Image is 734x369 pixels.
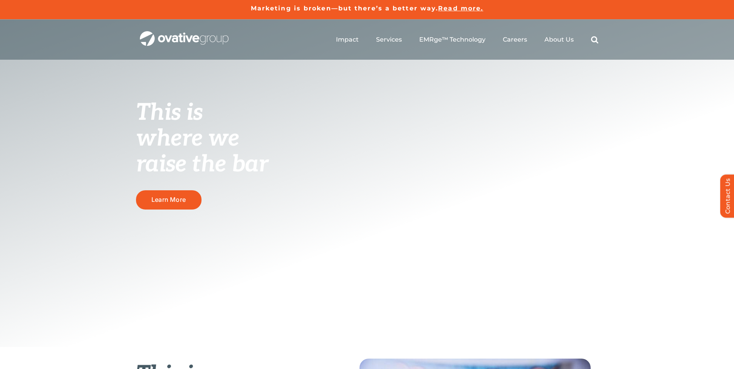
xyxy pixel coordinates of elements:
[136,190,202,209] a: Learn More
[419,36,485,44] a: EMRge™ Technology
[591,36,598,44] a: Search
[136,99,203,127] span: This is
[151,196,186,203] span: Learn More
[136,125,268,178] span: where we raise the bar
[336,27,598,52] nav: Menu
[376,36,402,44] a: Services
[140,30,228,38] a: OG_Full_horizontal_WHT
[438,5,483,12] a: Read more.
[251,5,438,12] a: Marketing is broken—but there’s a better way.
[503,36,527,44] a: Careers
[544,36,574,44] a: About Us
[336,36,359,44] a: Impact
